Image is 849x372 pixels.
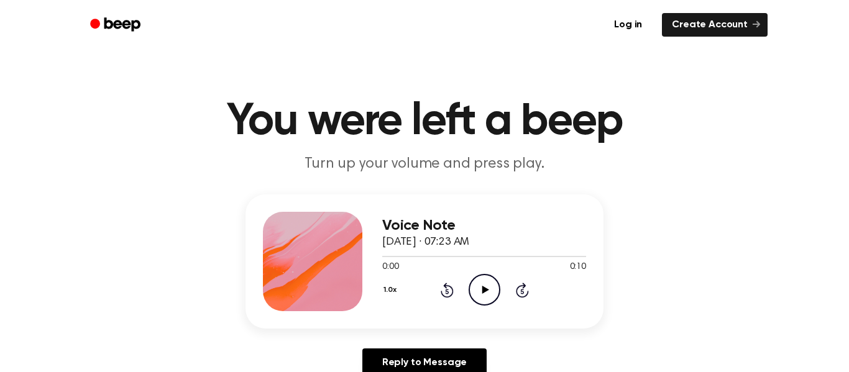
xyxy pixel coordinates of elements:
a: Create Account [662,13,768,37]
a: Log in [602,11,654,39]
p: Turn up your volume and press play. [186,154,663,175]
span: 0:10 [570,261,586,274]
button: 1.0x [382,279,401,301]
span: 0:00 [382,261,398,274]
h3: Voice Note [382,217,586,234]
a: Beep [81,13,152,37]
h1: You were left a beep [106,99,743,144]
span: [DATE] · 07:23 AM [382,237,469,248]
